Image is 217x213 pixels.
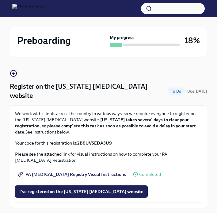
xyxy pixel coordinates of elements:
[167,89,185,94] span: To Do
[187,88,207,94] span: August 22nd, 2025 08:00
[110,34,135,41] strong: My progress
[15,151,202,163] p: Please see the attached link for visual instructions on how to complete your PA [MEDICAL_DATA] Re...
[19,188,143,195] span: I've registered on the [US_STATE] [MEDICAL_DATA] website
[17,34,71,47] h2: Preboarding
[139,172,161,177] span: Completed
[77,140,112,146] strong: 2B8UVSEDA3U9
[15,117,196,135] strong: [US_STATE] takes several days to clear your registration, so please complete this task as soon as...
[12,4,45,14] img: CharlieHealth
[15,140,202,146] p: Your code for this registration is:
[15,110,202,135] p: We work with clients across the country in various ways, so we require everyone to register on th...
[187,89,207,94] span: Due
[15,185,148,198] button: I've registered on the [US_STATE] [MEDICAL_DATA] website
[10,82,165,100] h4: Register on the [US_STATE] [MEDICAL_DATA] website
[185,35,200,46] h3: 18%
[15,168,131,180] a: PA [MEDICAL_DATA] Registry Visual Instructions
[19,171,126,177] span: PA [MEDICAL_DATA] Registry Visual Instructions
[194,89,207,94] strong: [DATE]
